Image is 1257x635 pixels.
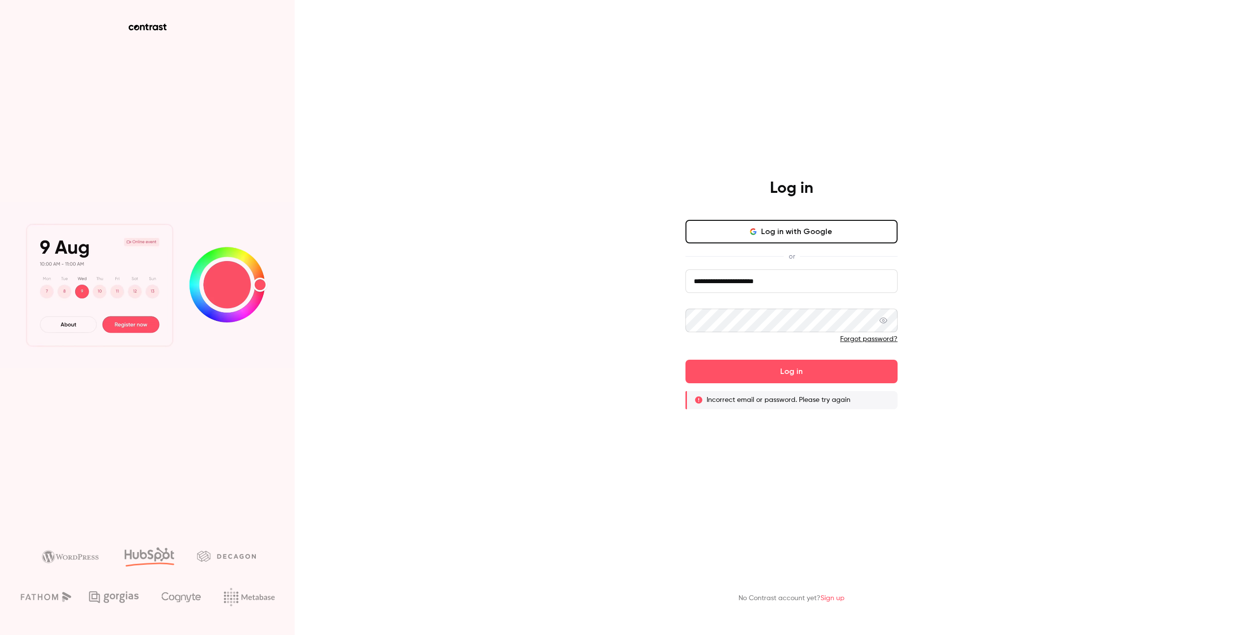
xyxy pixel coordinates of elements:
[784,251,800,262] span: or
[820,595,845,602] a: Sign up
[707,395,850,405] p: Incorrect email or password. Please try again
[197,551,256,561] img: decagon
[770,179,813,198] h4: Log in
[840,336,898,343] a: Forgot password?
[685,220,898,243] button: Log in with Google
[738,593,845,604] p: No Contrast account yet?
[685,360,898,383] button: Log in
